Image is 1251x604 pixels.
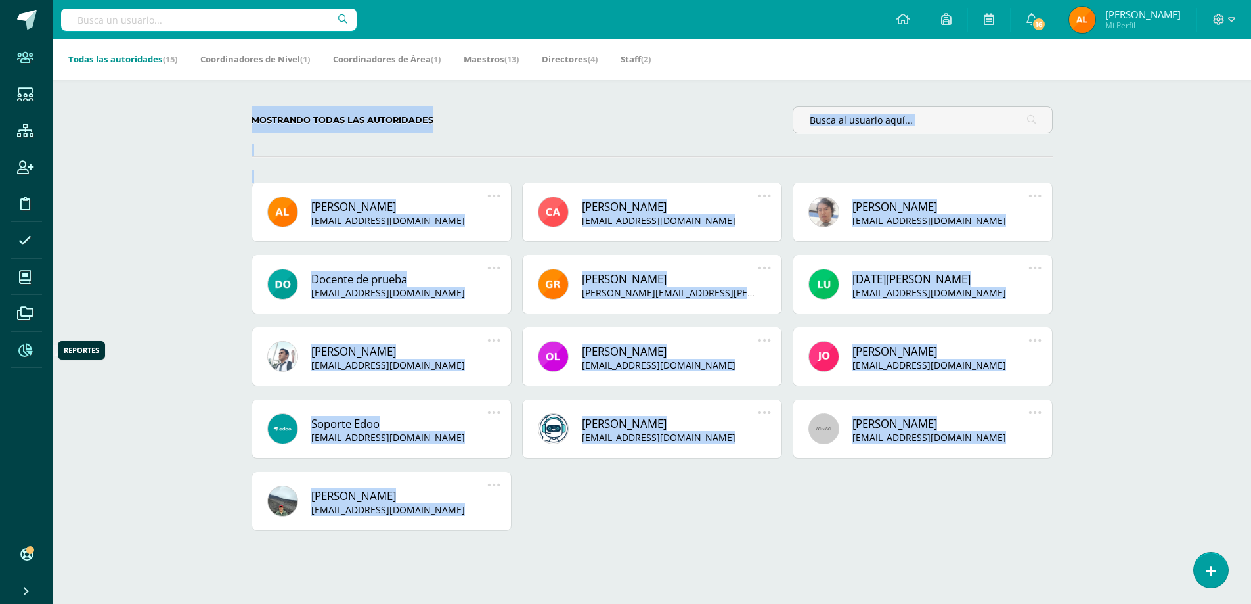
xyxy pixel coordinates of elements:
[504,53,519,65] span: (13)
[68,49,177,70] a: Todas las autoridades(15)
[311,271,488,287] a: Docente de prueba
[582,214,758,227] div: [EMAIL_ADDRESS][DOMAIN_NAME]
[582,271,758,287] a: [PERSON_NAME]
[852,287,1029,299] div: [EMAIL_ADDRESS][DOMAIN_NAME]
[582,416,758,431] a: [PERSON_NAME]
[582,359,758,371] div: [EMAIL_ADDRESS][DOMAIN_NAME]
[621,49,651,70] a: Staff(2)
[300,53,310,65] span: (1)
[588,53,598,65] span: (4)
[1069,7,1095,33] img: 1cbea150d313f082d5af7cf5ae3e4268.png
[1105,20,1181,31] span: Mi Perfil
[431,53,441,65] span: (1)
[200,49,310,70] a: Coordinadores de Nivel(1)
[64,345,99,355] div: Reportes
[1032,17,1046,32] span: 16
[333,49,441,70] a: Coordinadores de Área(1)
[582,287,758,299] div: [PERSON_NAME][EMAIL_ADDRESS][PERSON_NAME][DOMAIN_NAME]
[252,106,512,133] label: Mostrando todas las autoridades
[464,49,519,70] a: Maestros(13)
[852,344,1029,359] a: [PERSON_NAME]
[852,431,1029,444] div: [EMAIL_ADDRESS][DOMAIN_NAME]
[163,53,177,65] span: (15)
[582,199,758,214] a: [PERSON_NAME]
[852,271,1029,287] a: [DATE][PERSON_NAME]
[311,416,488,431] a: Soporte Edoo
[311,503,488,516] div: [EMAIL_ADDRESS][DOMAIN_NAME]
[61,9,357,31] input: Busca un usuario...
[641,53,651,65] span: (2)
[311,344,488,359] a: [PERSON_NAME]
[311,431,488,444] div: [EMAIL_ADDRESS][DOMAIN_NAME]
[852,214,1029,227] div: [EMAIL_ADDRESS][DOMAIN_NAME]
[311,359,488,371] div: [EMAIL_ADDRESS][DOMAIN_NAME]
[582,431,758,444] div: [EMAIL_ADDRESS][DOMAIN_NAME]
[311,214,488,227] div: [EMAIL_ADDRESS][DOMAIN_NAME]
[852,199,1029,214] a: [PERSON_NAME]
[852,359,1029,371] div: [EMAIL_ADDRESS][DOMAIN_NAME]
[311,287,488,299] div: [EMAIL_ADDRESS][DOMAIN_NAME]
[852,416,1029,431] a: [PERSON_NAME]
[582,344,758,359] a: [PERSON_NAME]
[793,107,1052,133] input: Busca al usuario aquí...
[311,488,488,503] a: [PERSON_NAME]
[542,49,598,70] a: Directores(4)
[1105,8,1181,21] span: [PERSON_NAME]
[311,199,488,214] a: [PERSON_NAME]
